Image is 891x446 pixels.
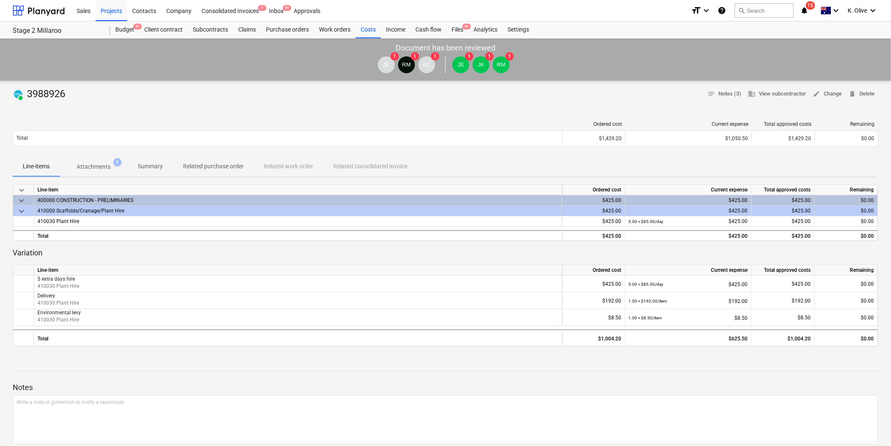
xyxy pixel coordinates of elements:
div: Remaining [815,265,878,276]
div: Jason Escobar [452,56,469,73]
div: $192.00 [629,292,748,310]
div: Rowan MacDonald [493,56,510,73]
div: $8.50 [566,309,622,326]
i: Knowledge base [718,5,726,16]
button: Delete [846,88,878,101]
span: 410030 Plant Hire [37,300,79,306]
div: 400000 CONSTRUCTION - PRELIMINARIES [37,195,559,205]
div: $425.00 [755,231,811,242]
div: $0.00 [818,216,874,227]
div: Total approved costs [752,265,815,276]
div: 3988926 [13,88,69,101]
i: keyboard_arrow_down [701,5,711,16]
span: RM [402,61,411,68]
p: 5 extra days hire [37,276,559,283]
span: Delete [849,89,875,99]
div: Current expense [625,185,752,195]
div: $425.00 [566,216,622,227]
p: Delivery [37,292,559,300]
div: $1,004.20 [755,330,811,347]
a: Settings [503,21,534,38]
div: $0.00 [818,292,874,309]
p: Environmental levy [37,309,559,316]
a: Cash flow [410,21,447,38]
div: Current expense [625,265,752,276]
span: Change [813,89,842,99]
div: Total [34,329,562,346]
a: Costs [356,21,381,38]
p: Total [16,135,28,142]
div: Billy Campbell [418,56,435,73]
a: Budget9+ [110,21,139,38]
span: JE [457,61,464,68]
i: keyboard_arrow_down [831,5,841,16]
div: Ordered cost [562,265,625,276]
span: keyboard_arrow_down [16,196,27,206]
a: Subcontracts [188,21,233,38]
button: Notes (3) [705,88,745,101]
div: $425.00 [755,195,811,206]
div: Rowan MacDonald [398,56,415,73]
span: business [748,90,756,98]
div: Budget [110,21,139,38]
div: $425.00 [566,195,622,206]
span: 1 [411,52,419,61]
p: Summary [138,162,163,171]
div: John Keane [473,56,489,73]
div: Remaining [815,185,878,195]
div: $0.00 [818,330,874,347]
div: Invoice has been synced with Xero and its status is currently PAID [13,88,24,101]
div: $8.50 [629,309,748,327]
span: BC [423,61,431,68]
span: Notes (3) [708,89,742,99]
button: View subcontractor [745,88,810,101]
div: $425.00 [629,206,748,216]
div: $625.50 [629,330,748,347]
small: 5.00 × $85.00 / day [629,219,664,224]
div: Stage 2 Millaroo [13,27,100,35]
a: Claims [233,21,261,38]
div: Purchase orders [261,21,314,38]
a: Income [381,21,410,38]
img: xero.svg [14,90,22,98]
span: 1 [113,158,122,167]
div: $0.00 [819,135,875,141]
i: notifications [801,5,809,16]
div: $0.00 [818,276,874,292]
div: $8.50 [755,309,811,326]
div: Line-item [34,265,562,276]
p: Variation [13,248,878,258]
a: Work orders [314,21,356,38]
small: 5.00 × $85.00 / day [629,282,664,287]
div: Analytics [468,21,503,38]
div: Remaining [819,121,875,127]
div: $425.00 [755,276,811,292]
a: Client contract [139,21,188,38]
span: 1 [485,52,494,61]
p: Attachments [77,162,111,171]
span: 1 [465,52,473,61]
div: $0.00 [818,206,874,216]
div: Ordered cost [562,185,625,195]
p: Notes [13,382,878,393]
p: Line-items [23,162,50,171]
div: $425.00 [755,216,811,227]
a: Files9+ [447,21,468,38]
i: format_size [691,5,701,16]
span: notes [708,90,715,98]
p: Related purchase order [183,162,244,171]
span: keyboard_arrow_down [16,206,27,216]
span: 410030 Plant Hire [37,218,79,224]
div: $0.00 [818,309,874,326]
span: 1 [431,52,439,61]
span: 9+ [283,5,291,11]
span: keyboard_arrow_down [16,185,27,195]
span: search [739,7,745,14]
div: $425.00 [566,276,622,292]
small: 1.00 × $192.00 / item [629,299,668,303]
